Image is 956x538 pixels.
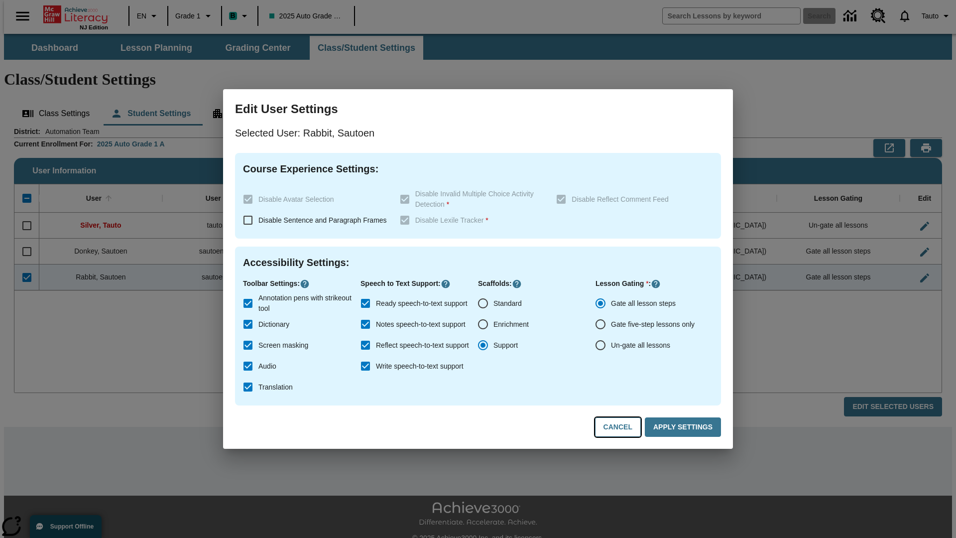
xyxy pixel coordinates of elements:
[551,189,705,210] label: These settings are specific to individual classes. To see these settings or make changes, please ...
[258,319,289,330] span: Dictionary
[243,278,360,289] p: Toolbar Settings :
[611,340,670,351] span: Un-gate all lessons
[611,298,676,309] span: Gate all lesson steps
[258,382,293,393] span: Translation
[258,340,308,351] span: Screen masking
[258,216,387,224] span: Disable Sentence and Paragraph Frames
[441,279,451,289] button: Click here to know more about
[376,361,464,372] span: Write speech-to-text support
[572,195,669,203] span: Disable Reflect Comment Feed
[611,319,695,330] span: Gate five-step lessons only
[376,319,466,330] span: Notes speech-to-text support
[478,278,596,289] p: Scaffolds :
[243,161,713,177] h4: Course Experience Settings :
[394,189,549,210] label: These settings are specific to individual classes. To see these settings or make changes, please ...
[360,278,478,289] p: Speech to Text Support :
[258,293,353,314] span: Annotation pens with strikeout tool
[415,216,488,224] span: Disable Lexile Tracker
[300,279,310,289] button: Click here to know more about
[376,340,469,351] span: Reflect speech-to-text support
[376,298,468,309] span: Ready speech-to-text support
[493,340,518,351] span: Support
[415,190,534,208] span: Disable Invalid Multiple Choice Activity Detection
[258,361,276,372] span: Audio
[493,319,529,330] span: Enrichment
[235,125,721,141] p: Selected User: Rabbit, Sautoen
[258,195,334,203] span: Disable Avatar Selection
[595,417,641,437] button: Cancel
[645,417,721,437] button: Apply Settings
[512,279,522,289] button: Click here to know more about
[243,255,713,270] h4: Accessibility Settings :
[235,101,721,117] h3: Edit User Settings
[394,210,549,231] label: These settings are specific to individual classes. To see these settings or make changes, please ...
[651,279,661,289] button: Click here to know more about
[238,189,392,210] label: These settings are specific to individual classes. To see these settings or make changes, please ...
[493,298,522,309] span: Standard
[596,278,713,289] p: Lesson Gating :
